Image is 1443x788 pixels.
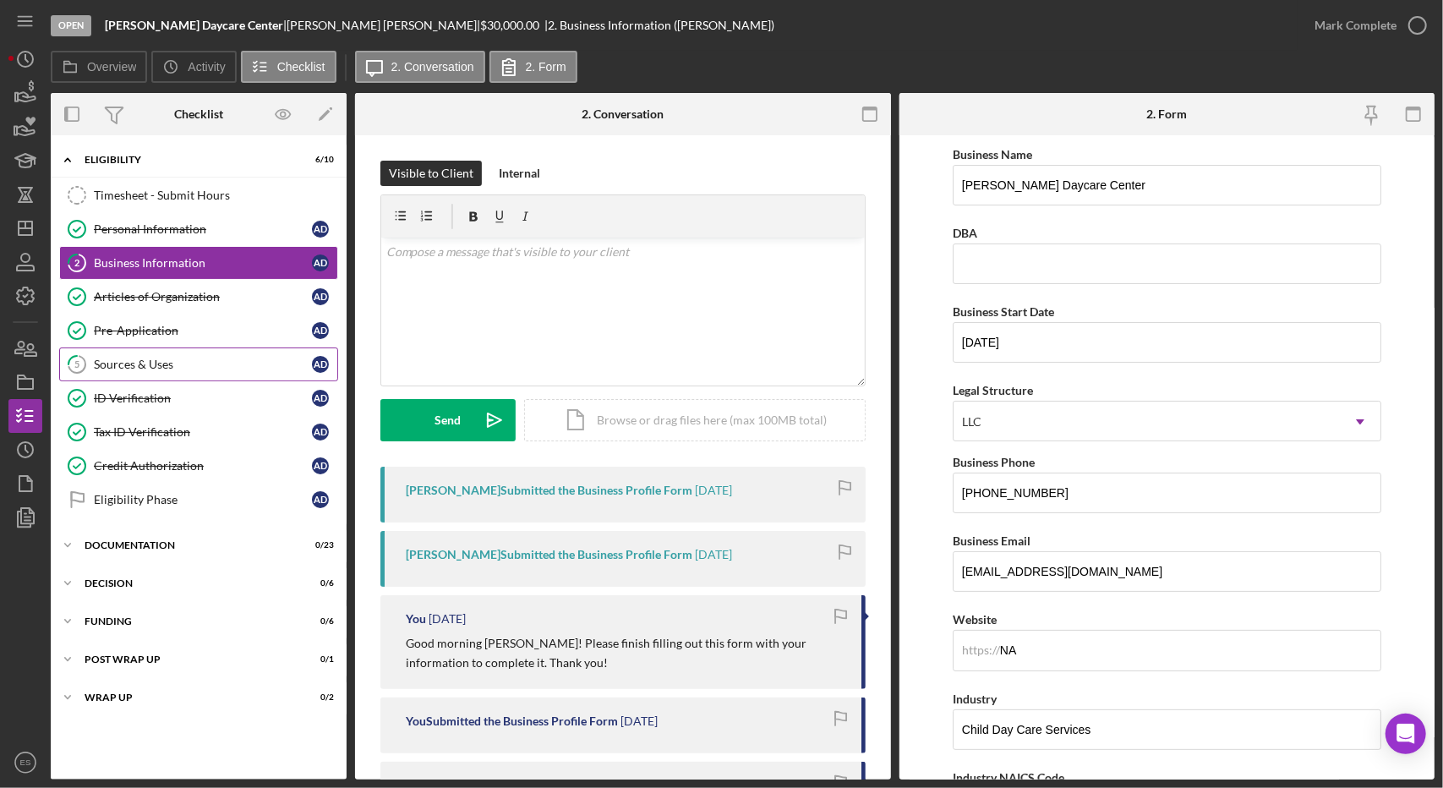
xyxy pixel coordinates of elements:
div: https:// [962,643,1000,657]
a: 5Sources & UsesAD [59,347,338,381]
button: Visible to Client [380,161,482,186]
div: 2. Conversation [582,107,664,121]
p: Good morning [PERSON_NAME]! Please finish filling out this form with your information to complete... [406,634,844,672]
div: 0 / 2 [303,692,334,703]
time: 2025-08-17 00:45 [695,484,732,497]
div: [PERSON_NAME] Submitted the Business Profile Form [406,548,692,561]
button: Checklist [241,51,336,83]
label: 2. Form [526,60,566,74]
label: 2. Conversation [391,60,474,74]
time: 2025-08-17 00:45 [695,548,732,561]
div: | [105,19,287,32]
div: A D [312,254,329,271]
div: Open [51,15,91,36]
div: 2. Form [1146,107,1187,121]
div: $30,000.00 [480,19,544,32]
div: Timesheet - Submit Hours [94,189,337,202]
div: Tax ID Verification [94,425,312,439]
label: Website [953,612,997,627]
label: DBA [953,226,977,240]
button: Activity [151,51,236,83]
label: Activity [188,60,225,74]
button: 2. Form [489,51,577,83]
div: [PERSON_NAME] [PERSON_NAME] | [287,19,480,32]
button: ES [8,746,42,780]
div: ID Verification [94,391,312,405]
button: Mark Complete [1298,8,1435,42]
a: Credit AuthorizationAD [59,449,338,483]
div: Open Intercom Messenger [1386,714,1426,754]
div: A D [312,457,329,474]
button: Overview [51,51,147,83]
button: Internal [490,161,549,186]
div: A D [312,390,329,407]
label: Business Phone [953,455,1035,469]
a: Tax ID VerificationAD [59,415,338,449]
button: Send [380,399,516,441]
div: A D [312,424,329,441]
div: Post Wrap Up [85,654,292,665]
div: Send [435,399,462,441]
div: Eligibility Phase [94,493,312,506]
div: Mark Complete [1315,8,1397,42]
a: ID VerificationAD [59,381,338,415]
tspan: 5 [74,358,79,369]
div: Sources & Uses [94,358,312,371]
a: Timesheet - Submit Hours [59,178,338,212]
div: Eligibility [85,155,292,165]
div: LLC [962,415,981,429]
div: A D [312,356,329,373]
div: 0 / 1 [303,654,334,665]
tspan: 2 [74,257,79,268]
label: Industry [953,692,997,706]
div: Checklist [174,107,223,121]
div: Funding [85,616,292,627]
a: Personal InformationAD [59,212,338,246]
div: Personal Information [94,222,312,236]
b: [PERSON_NAME] Daycare Center [105,18,283,32]
div: Decision [85,578,292,588]
div: 0 / 6 [303,578,334,588]
div: [PERSON_NAME] Submitted the Business Profile Form [406,484,692,497]
label: Business Name [953,147,1032,161]
div: Pre-Application [94,324,312,337]
div: Wrap up [85,692,292,703]
text: ES [20,758,31,768]
div: Credit Authorization [94,459,312,473]
a: Pre-ApplicationAD [59,314,338,347]
label: Business Start Date [953,304,1054,319]
div: A D [312,288,329,305]
div: Business Information [94,256,312,270]
div: You [406,612,426,626]
div: Visible to Client [389,161,473,186]
div: 6 / 10 [303,155,334,165]
label: Business Email [953,534,1030,548]
label: Checklist [277,60,325,74]
a: 2Business InformationAD [59,246,338,280]
div: 0 / 6 [303,616,334,627]
time: 2025-08-11 19:19 [620,714,658,728]
label: Industry NAICS Code [953,770,1064,785]
div: A D [312,491,329,508]
time: 2025-08-15 13:51 [429,612,466,626]
div: You Submitted the Business Profile Form [406,714,618,728]
a: Articles of OrganizationAD [59,280,338,314]
div: A D [312,221,329,238]
div: Articles of Organization [94,290,312,304]
div: 0 / 23 [303,540,334,550]
button: 2. Conversation [355,51,485,83]
div: Documentation [85,540,292,550]
div: Internal [499,161,540,186]
div: A D [312,322,329,339]
a: Eligibility PhaseAD [59,483,338,517]
label: Overview [87,60,136,74]
div: | 2. Business Information ([PERSON_NAME]) [544,19,774,32]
